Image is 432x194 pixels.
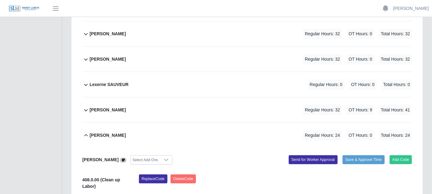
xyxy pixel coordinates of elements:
[379,130,412,140] span: Total Hours: 24
[89,31,126,37] b: [PERSON_NAME]
[131,156,160,164] div: Select Add Ons
[89,132,126,139] b: [PERSON_NAME]
[379,54,412,64] span: Total Hours: 32
[303,130,342,140] span: Regular Hours: 24
[82,123,412,148] button: [PERSON_NAME] Regular Hours: 24 OT Hours: 0 Total Hours: 24
[303,105,342,115] span: Regular Hours: 32
[303,29,342,39] span: Regular Hours: 32
[308,80,344,90] span: Regular Hours: 0
[347,54,374,64] span: OT Hours: 0
[82,21,412,46] button: [PERSON_NAME] Regular Hours: 32 OT Hours: 0 Total Hours: 32
[82,97,412,123] button: [PERSON_NAME] Regular Hours: 32 OT Hours: 9 Total Hours: 41
[82,157,119,162] b: [PERSON_NAME]
[9,5,40,12] img: SLM Logo
[139,175,167,183] button: ReplaceCode
[171,175,196,183] button: DeleteCode
[382,80,412,90] span: Total Hours: 0
[289,155,338,164] button: Send for Worker Approval
[349,80,377,90] span: OT Hours: 0
[82,47,412,72] button: [PERSON_NAME] Regular Hours: 32 OT Hours: 0 Total Hours: 32
[89,56,126,63] b: [PERSON_NAME]
[379,29,412,39] span: Total Hours: 32
[379,105,412,115] span: Total Hours: 41
[89,81,128,88] b: Lexerne SAUVEUR
[347,105,374,115] span: OT Hours: 9
[390,155,412,164] button: Add Code
[82,177,120,189] b: 408.0.00 (Clean up Labor)
[393,5,429,12] a: [PERSON_NAME]
[347,29,374,39] span: OT Hours: 0
[120,157,127,162] a: View/Edit Notes
[303,54,342,64] span: Regular Hours: 32
[82,72,412,97] button: Lexerne SAUVEUR Regular Hours: 0 OT Hours: 0 Total Hours: 0
[89,107,126,113] b: [PERSON_NAME]
[347,130,374,140] span: OT Hours: 0
[343,155,385,164] button: Save & Approve Time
